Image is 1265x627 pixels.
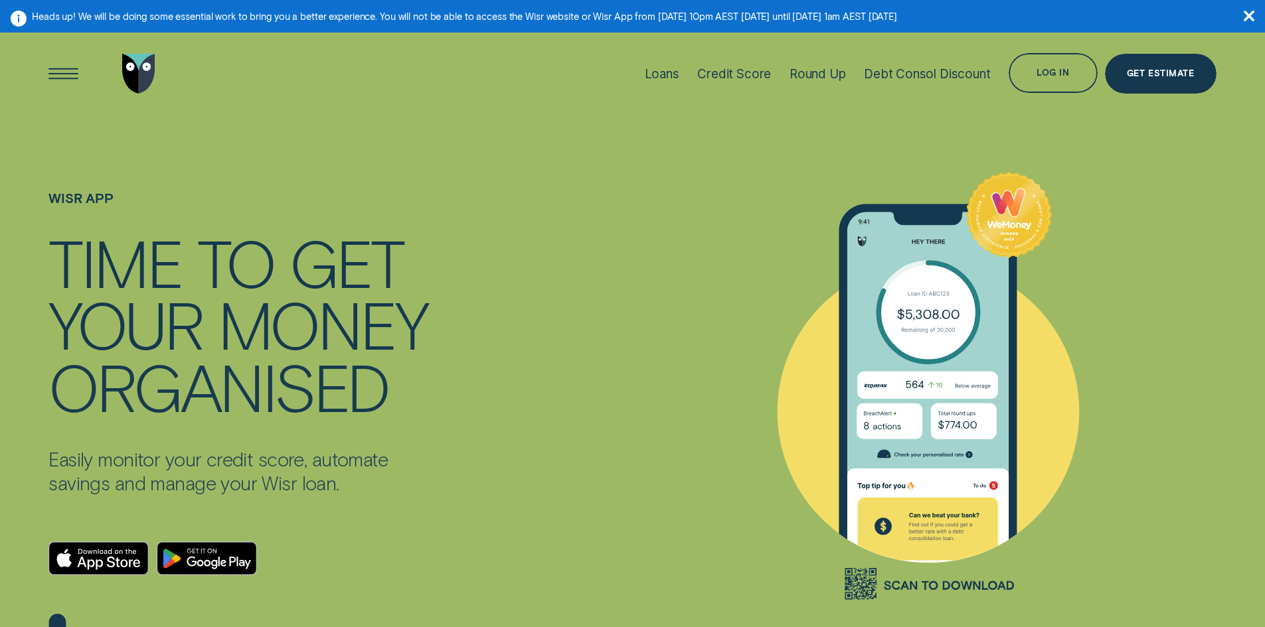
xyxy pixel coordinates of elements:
a: Credit Score [697,29,771,117]
button: Log in [1009,53,1097,93]
a: Loans [645,29,679,117]
h4: TIME TO GET YOUR MONEY ORGANISED [48,231,432,416]
div: GET [290,231,403,293]
a: Debt Consol Discount [864,29,990,117]
div: YOUR [48,293,202,354]
div: Debt Consol Discount [864,66,990,82]
button: Open Menu [44,54,84,94]
a: Get Estimate [1105,54,1217,94]
p: Easily monitor your credit score, automate savings and manage your Wisr loan. [48,447,432,495]
div: Loans [645,66,679,82]
div: Credit Score [697,66,771,82]
a: Download on the App Store [48,541,149,575]
div: Round Up [790,66,846,82]
h1: WISR APP [48,190,432,231]
div: TO [197,231,274,293]
div: ORGANISED [48,355,388,417]
div: TIME [48,231,181,293]
img: Wisr [122,54,155,94]
div: MONEY [218,293,427,354]
a: Go to home page [119,29,159,117]
a: Android App on Google Play [157,541,257,575]
a: Round Up [790,29,846,117]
